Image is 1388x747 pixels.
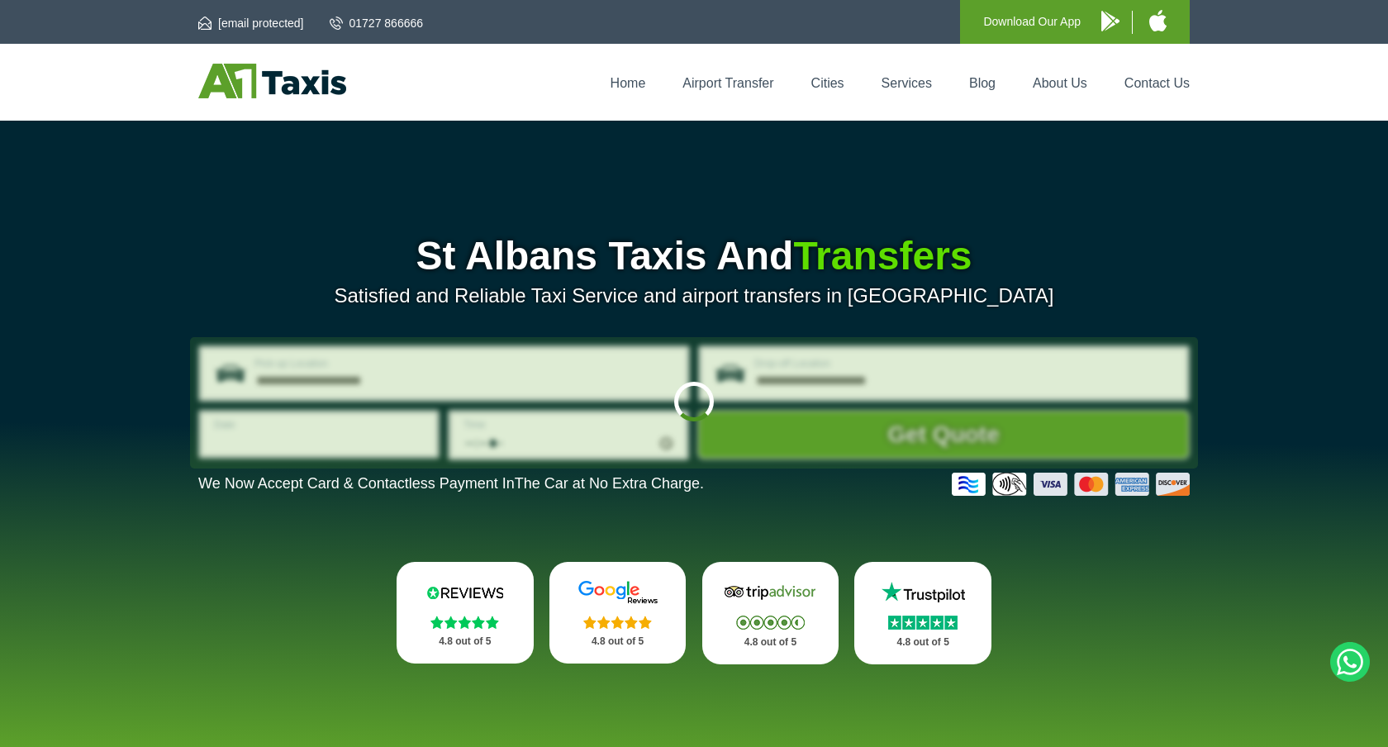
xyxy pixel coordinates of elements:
[952,473,1190,496] img: Credit And Debit Cards
[430,616,499,629] img: Stars
[415,631,516,652] p: 4.8 out of 5
[882,76,932,90] a: Services
[198,15,304,31] a: [email protected]
[702,562,839,664] a: Tripadvisor Stars 4.8 out of 5
[1033,76,1087,90] a: About Us
[416,580,515,605] img: Reviews.io
[682,76,773,90] a: Airport Transfer
[330,15,424,31] a: 01727 866666
[218,17,304,30] span: [email protected]
[198,64,346,98] img: A1 Taxis St Albans LTD
[568,580,668,605] img: Google
[611,76,646,90] a: Home
[872,632,973,653] p: 4.8 out of 5
[1101,11,1119,31] img: A1 Taxis Android App
[568,631,668,652] p: 4.8 out of 5
[873,580,972,605] img: Trustpilot
[1149,10,1167,31] img: A1 Taxis iPhone App
[854,562,991,664] a: Trustpilot Stars 4.8 out of 5
[397,562,534,664] a: Reviews.io Stars 4.8 out of 5
[515,475,704,492] span: The Car at No Extra Charge.
[969,76,996,90] a: Blog
[811,76,844,90] a: Cities
[720,580,820,605] img: Tripadvisor
[736,616,805,630] img: Stars
[983,12,1081,32] p: Download Our App
[888,616,958,630] img: Stars
[583,616,652,629] img: Stars
[549,562,687,664] a: Google Stars 4.8 out of 5
[198,284,1190,307] p: Satisfied and Reliable Taxi Service and airport transfers in [GEOGRAPHIC_DATA]
[1124,76,1190,90] a: Contact Us
[198,236,1190,276] h1: St Albans Taxis And
[198,475,704,492] p: We Now Accept Card & Contactless Payment In
[793,234,972,278] span: Transfers
[720,632,821,653] p: 4.8 out of 5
